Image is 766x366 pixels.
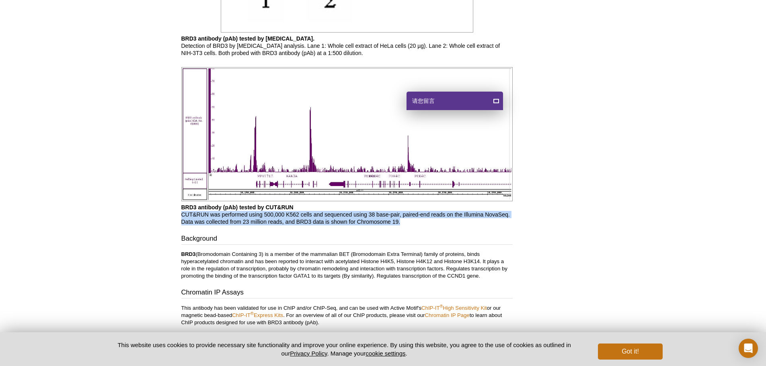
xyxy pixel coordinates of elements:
img: BRD3 antibody (pAb) tested by CUT&RUN [181,67,513,201]
button: Got it! [598,344,662,360]
a: ChIP-IT®Express Kits [232,312,283,318]
a: Privacy Policy [290,350,327,357]
p: Detection of BRD3 by [MEDICAL_DATA] analysis. Lane 1: Whole cell extract of HeLa cells (20 µg). L... [181,35,513,57]
h3: Background [181,234,513,245]
a: Chromatin IP Page [425,312,470,318]
b: BRD3 antibody (pAb) tested by CUT&RUN [181,204,294,211]
p: This website uses cookies to provide necessary site functionality and improve your online experie... [104,341,585,358]
div: Open Intercom Messenger [739,339,758,358]
button: cookie settings [366,350,405,357]
p: This antibody has been validated for use in ChIP and/or ChIP-Seq, and can be used with Active Mot... [181,305,513,326]
sup: ® [251,311,254,316]
span: 请您留言 [411,92,435,110]
strong: BRD3 [181,251,196,257]
p: (Bromodomain Containing 3) is a member of the mammalian BET (Bromodomain Extra Terminal) family o... [181,251,513,280]
h3: Chromatin IP Assays [181,288,513,299]
b: BRD3 antibody (pAb) tested by [MEDICAL_DATA]. [181,35,315,42]
sup: ® [439,304,443,309]
p: CUT&RUN was performed using 500,000 K562 cells and sequenced using 38 base-pair, paired-end reads... [181,204,513,225]
a: ChIP-IT®High Sensitivity Kit [421,305,487,311]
